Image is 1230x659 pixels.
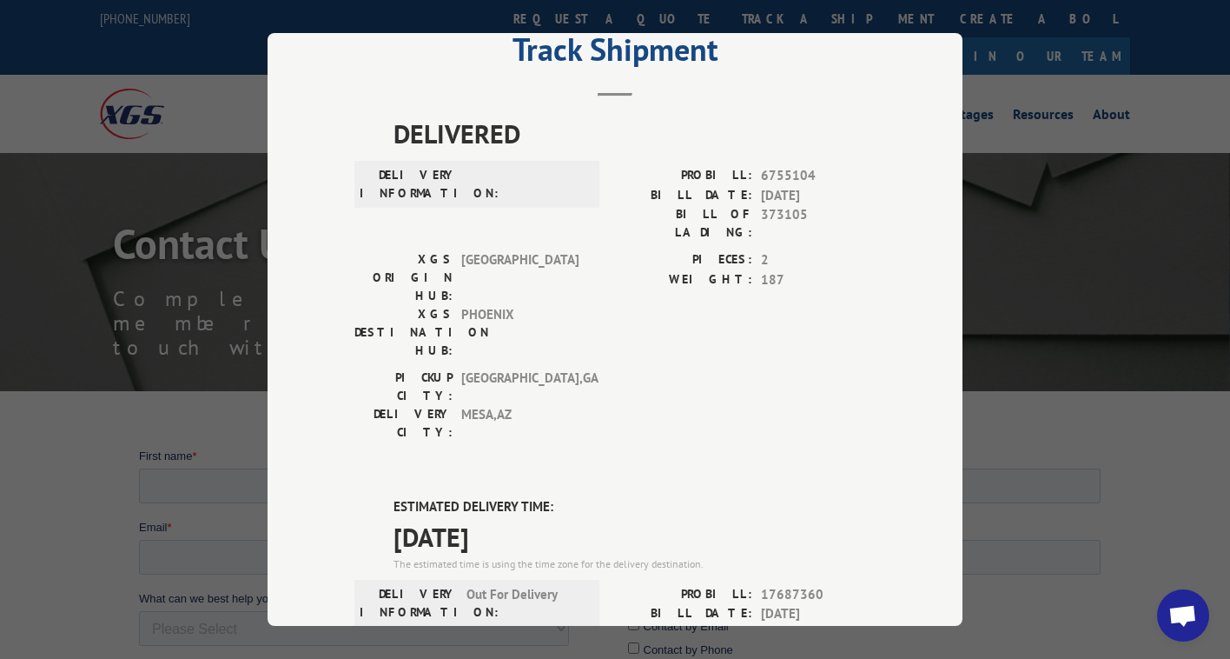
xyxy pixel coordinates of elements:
[461,369,579,405] span: [GEOGRAPHIC_DATA] , GA
[505,172,590,185] span: Contact by Email
[489,195,500,206] input: Contact by Phone
[761,205,876,242] span: 373105
[761,604,876,624] span: [DATE]
[393,497,876,517] label: ESTIMATED DELIVERY TIME:
[615,604,752,624] label: BILL DATE:
[461,250,579,305] span: [GEOGRAPHIC_DATA]
[615,205,752,242] label: BILL OF LADING:
[393,114,876,153] span: DELIVERED
[615,584,752,604] label: PROBILL:
[761,185,876,205] span: [DATE]
[354,369,453,405] label: PICKUP CITY:
[761,250,876,270] span: 2
[393,556,876,571] div: The estimated time is using the time zone for the delivery destination.
[615,166,752,186] label: PROBILL:
[761,166,876,186] span: 6755104
[615,185,752,205] label: BILL DATE:
[360,166,458,203] label: DELIVERY INFORMATION:
[1157,589,1209,642] div: Open chat
[354,305,453,360] label: XGS DESTINATION HUB:
[615,250,752,270] label: PIECES:
[615,270,752,290] label: WEIGHT:
[505,196,594,209] span: Contact by Phone
[461,405,579,442] span: MESA , AZ
[761,584,876,604] span: 17687360
[354,405,453,442] label: DELIVERY CITY:
[354,250,453,305] label: XGS ORIGIN HUB:
[761,270,876,290] span: 187
[466,584,584,621] span: Out For Delivery
[485,144,582,157] span: Contact Preference
[393,516,876,556] span: [DATE]
[360,584,458,621] label: DELIVERY INFORMATION:
[485,73,559,86] span: Phone number
[489,171,500,183] input: Contact by Email
[485,2,538,15] span: Last name
[354,37,876,70] h2: Track Shipment
[461,305,579,360] span: PHOENIX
